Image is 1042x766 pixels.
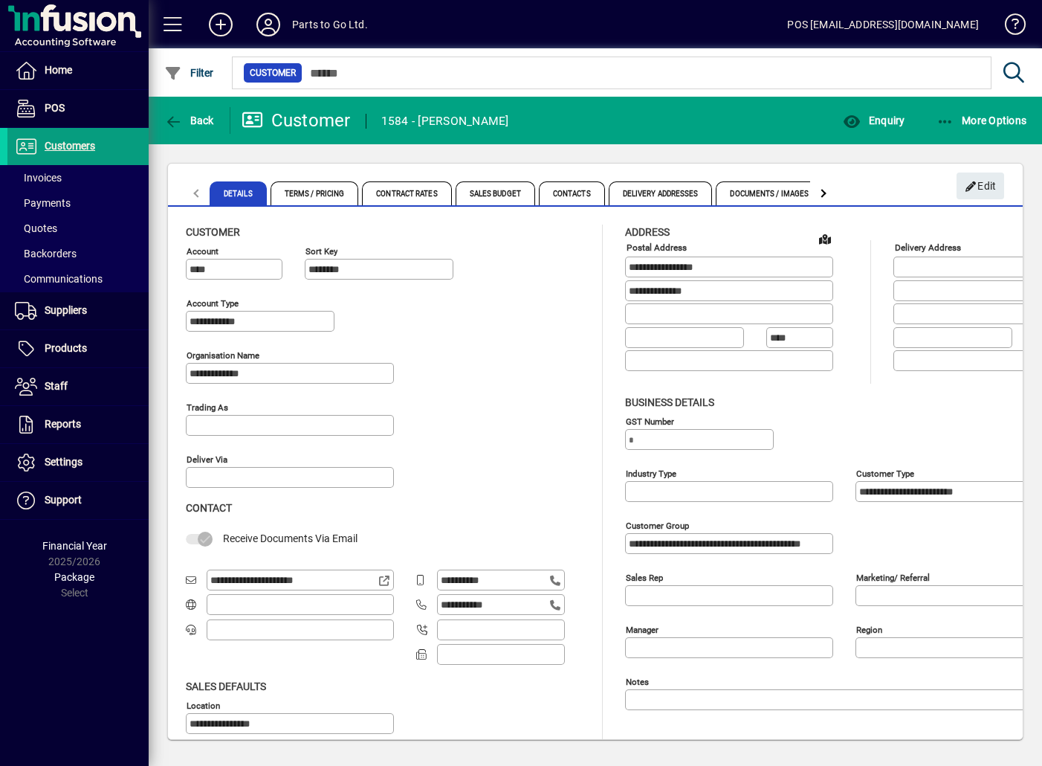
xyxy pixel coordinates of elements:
a: POS [7,90,149,127]
button: Back [161,107,218,134]
mat-label: Marketing/ Referral [856,572,930,582]
span: Communications [15,273,103,285]
div: 1584 - [PERSON_NAME] [381,109,509,133]
span: Support [45,494,82,506]
button: Enquiry [839,107,908,134]
span: Home [45,64,72,76]
span: Documents / Images [716,181,823,205]
span: Contract Rates [362,181,451,205]
span: Business details [625,396,714,408]
button: Profile [245,11,292,38]
mat-label: Account Type [187,298,239,309]
mat-label: Account [187,246,219,257]
div: POS [EMAIL_ADDRESS][DOMAIN_NAME] [787,13,979,36]
a: Staff [7,368,149,405]
span: Contacts [539,181,605,205]
button: Filter [161,59,218,86]
a: Settings [7,444,149,481]
span: Sales defaults [186,680,266,692]
span: Settings [45,456,82,468]
span: Delivery Addresses [609,181,713,205]
button: More Options [933,107,1031,134]
span: Customers [45,140,95,152]
span: Terms / Pricing [271,181,359,205]
span: Customer [186,226,240,238]
span: Package [54,571,94,583]
span: Contact [186,502,232,514]
mat-label: Notes [626,676,649,686]
mat-label: Deliver via [187,454,227,465]
span: Enquiry [843,115,905,126]
mat-label: Organisation name [187,350,259,361]
button: Add [197,11,245,38]
mat-label: GST Number [626,416,674,426]
a: Backorders [7,241,149,266]
span: Back [164,115,214,126]
span: Reports [45,418,81,430]
span: Quotes [15,222,57,234]
a: Suppliers [7,292,149,329]
span: Backorders [15,248,77,260]
a: Payments [7,190,149,216]
a: Support [7,482,149,519]
a: Products [7,330,149,367]
span: Filter [164,67,214,79]
mat-label: Trading as [187,402,228,413]
span: More Options [936,115,1027,126]
span: Suppliers [45,304,87,316]
a: Knowledge Base [994,3,1023,51]
mat-label: Sales rep [626,572,663,582]
mat-label: Region [856,624,882,634]
mat-label: Location [187,700,220,710]
mat-label: Customer type [856,468,914,478]
span: Receive Documents Via Email [223,532,357,544]
button: Edit [957,173,1004,199]
a: Invoices [7,165,149,190]
mat-label: Industry type [626,468,676,478]
a: Quotes [7,216,149,241]
span: Details [210,181,267,205]
span: Edit [965,174,997,199]
span: Invoices [15,172,62,184]
mat-label: Manager [626,624,658,634]
span: Payments [15,197,71,209]
app-page-header-button: Back [149,107,230,134]
span: Sales Budget [456,181,535,205]
span: Products [45,342,87,354]
span: Customer [250,65,296,80]
span: POS [45,102,65,114]
div: Customer [242,109,351,132]
a: Home [7,52,149,89]
mat-label: Customer group [626,520,689,530]
span: Address [625,226,670,238]
a: View on map [813,227,837,251]
mat-label: Sort key [305,246,337,257]
div: Parts to Go Ltd. [292,13,368,36]
a: Reports [7,406,149,443]
a: Communications [7,266,149,292]
span: Staff [45,380,68,392]
span: Financial Year [42,540,107,552]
